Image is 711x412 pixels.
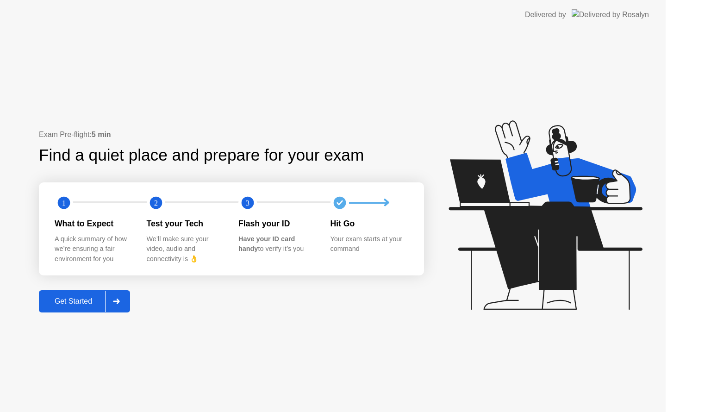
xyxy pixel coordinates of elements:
[39,129,424,140] div: Exam Pre-flight:
[238,234,316,254] div: to verify it’s you
[55,234,132,264] div: A quick summary of how we’re ensuring a fair environment for you
[154,199,157,207] text: 2
[246,199,249,207] text: 3
[147,234,224,264] div: We’ll make sure your video, audio and connectivity is 👌
[39,290,130,312] button: Get Started
[39,143,365,168] div: Find a quiet place and prepare for your exam
[238,218,316,230] div: Flash your ID
[331,234,408,254] div: Your exam starts at your command
[147,218,224,230] div: Test your Tech
[62,199,66,207] text: 1
[525,9,566,20] div: Delivered by
[42,297,105,306] div: Get Started
[331,218,408,230] div: Hit Go
[572,9,649,20] img: Delivered by Rosalyn
[55,218,132,230] div: What to Expect
[92,131,111,138] b: 5 min
[238,235,295,253] b: Have your ID card handy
